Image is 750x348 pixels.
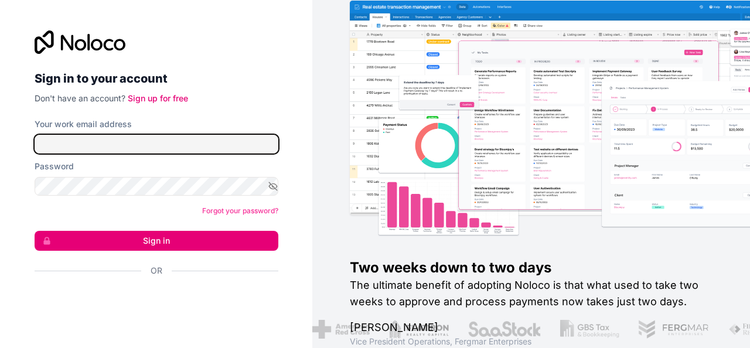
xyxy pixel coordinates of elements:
[35,68,278,89] h2: Sign in to your account
[128,93,188,103] a: Sign up for free
[202,206,278,215] a: Forgot your password?
[35,135,278,153] input: Email address
[35,231,278,251] button: Sign in
[350,319,712,336] h1: [PERSON_NAME]
[35,177,278,196] input: Password
[29,289,275,315] iframe: Bouton "Se connecter avec Google"
[350,258,712,277] h1: Two weeks down to two days
[330,320,391,339] img: /assets/flatiron-C8eUkumj.png
[35,93,125,103] span: Don't have an account?
[151,265,162,277] span: Or
[35,161,74,172] label: Password
[350,336,712,347] h1: Vice President Operations , Fergmar Enterprises
[350,277,712,310] h2: The ultimate benefit of adopting Noloco is that what used to take two weeks to approve and proces...
[35,118,132,130] label: Your work email address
